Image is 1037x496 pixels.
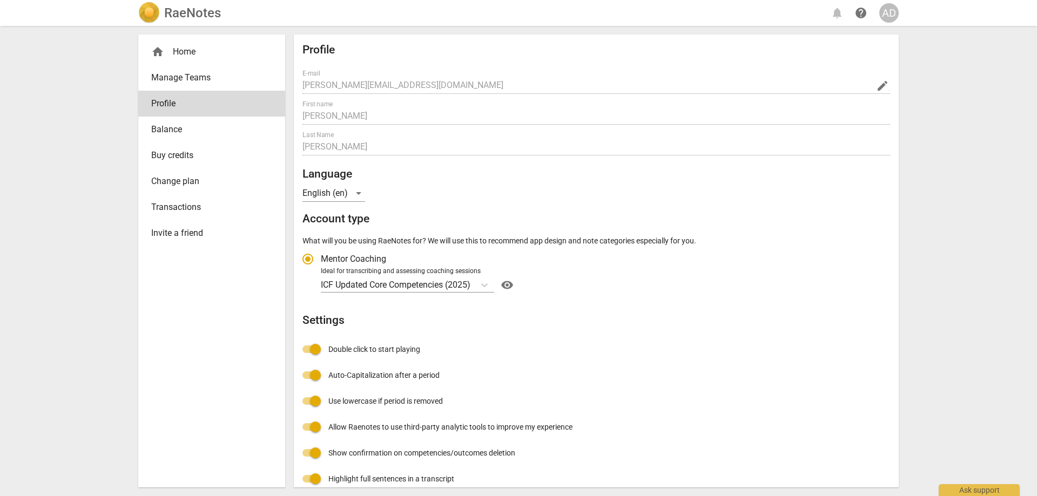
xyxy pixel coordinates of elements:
span: Allow Raenotes to use third-party analytic tools to improve my experience [328,422,573,433]
h2: Account type [302,212,890,226]
span: Change plan [151,175,264,188]
h2: Settings [302,314,890,327]
a: Transactions [138,194,285,220]
div: English (en) [302,185,365,202]
p: What will you be using RaeNotes for? We will use this to recommend app design and note categories... [302,235,890,247]
span: Balance [151,123,264,136]
span: home [151,45,164,58]
label: First name [302,101,333,107]
h2: Language [302,167,890,181]
a: Profile [138,91,285,117]
span: Buy credits [151,149,264,162]
span: Double click to start playing [328,344,420,355]
label: Last Name [302,132,334,138]
span: Highlight full sentences in a transcript [328,473,454,485]
span: Invite a friend [151,227,264,240]
div: Ask support [939,484,1020,496]
span: help [854,6,867,19]
span: edit [876,79,889,92]
a: Help [494,276,516,294]
div: Home [138,39,285,65]
span: Mentor Coaching [321,253,386,265]
span: Show confirmation on competencies/outcomes deletion [328,447,515,459]
a: Invite a friend [138,220,285,246]
span: Profile [151,97,264,110]
input: Ideal for transcribing and assessing coaching sessionsICF Updated Core Competencies (2025)Help [472,280,474,290]
h2: RaeNotes [164,5,221,21]
span: Auto-Capitalization after a period [328,370,440,381]
p: ICF Updated Core Competencies (2025) [321,278,470,291]
span: visibility [499,278,516,291]
h2: Profile [302,43,890,57]
span: Transactions [151,201,264,214]
a: Manage Teams [138,65,285,91]
a: Change plan [138,168,285,194]
div: Home [151,45,264,58]
div: Account type [302,246,890,294]
button: AD [879,3,899,23]
a: Help [851,3,871,23]
button: Change Email [875,78,890,93]
img: Logo [138,2,160,24]
div: Ideal for transcribing and assessing coaching sessions [321,267,887,276]
span: Manage Teams [151,71,264,84]
label: E-mail [302,70,320,77]
span: Use lowercase if period is removed [328,396,443,407]
a: LogoRaeNotes [138,2,221,24]
button: Help [499,276,516,294]
a: Buy credits [138,142,285,168]
a: Balance [138,117,285,142]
